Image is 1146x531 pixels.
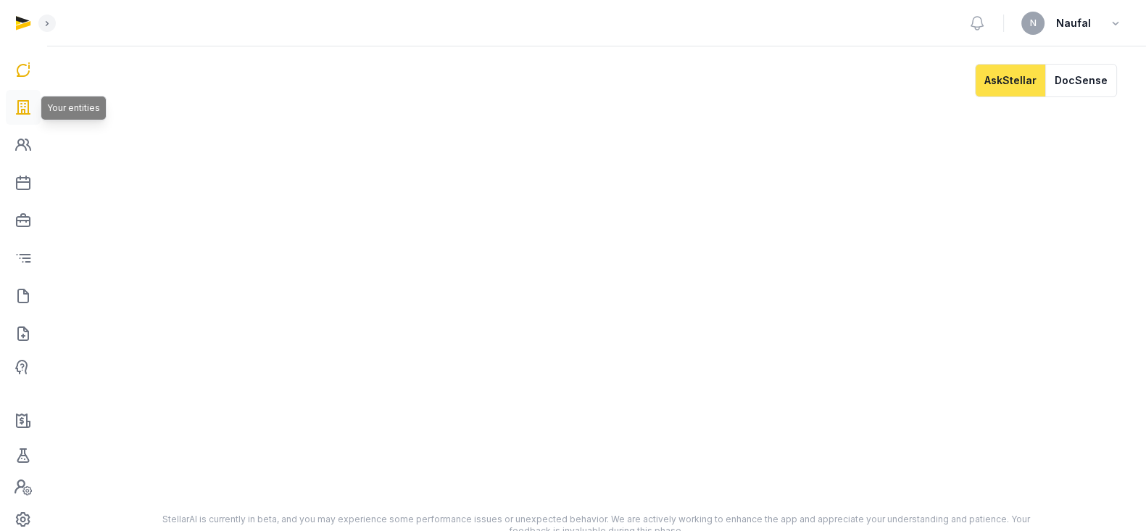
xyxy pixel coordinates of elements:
[47,102,100,114] span: Your entities
[975,64,1045,97] button: AskStellar
[1045,64,1117,97] button: DocSense
[1021,12,1045,35] button: N
[1056,15,1091,32] span: Naufal
[1030,19,1037,28] span: N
